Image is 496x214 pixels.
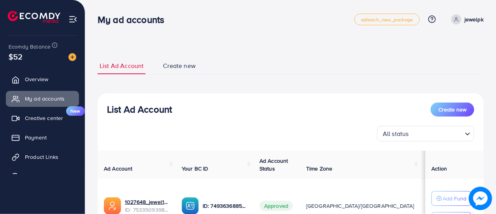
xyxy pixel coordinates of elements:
[25,153,58,161] span: Product Links
[431,191,471,206] button: Add Fund
[125,198,169,214] div: <span class='underline'>1027648_jewel12_1754031854844</span></br>7533509398926376976
[100,61,144,70] span: List Ad Account
[9,51,23,62] span: $52
[98,14,170,25] h3: My ad accounts
[377,126,474,141] div: Search for option
[431,103,474,117] button: Create new
[25,172,40,180] span: Billing
[203,201,247,211] p: ID: 7493636885487828999
[6,71,79,87] a: Overview
[66,106,85,116] span: New
[361,17,413,22] span: adreach_new_package
[448,14,484,24] a: jewelpk
[25,75,48,83] span: Overview
[6,130,79,145] a: Payment
[381,128,410,139] span: All status
[163,61,196,70] span: Create new
[411,127,462,139] input: Search for option
[125,206,169,214] span: ID: 7533509398926376976
[6,169,79,184] a: Billing
[259,157,288,172] span: Ad Account Status
[25,134,47,141] span: Payment
[8,11,60,23] img: logo
[68,53,76,61] img: image
[125,198,169,206] a: 1027648_jewel12_1754031854844
[443,194,466,203] p: Add Fund
[354,14,420,25] a: adreach_new_package
[68,15,77,24] img: menu
[25,95,65,103] span: My ad accounts
[438,106,466,113] span: Create new
[469,187,492,210] img: image
[306,165,332,172] span: Time Zone
[9,43,51,50] span: Ecomdy Balance
[259,201,293,211] span: Approved
[182,165,209,172] span: Your BC ID
[6,110,79,126] a: Creative centerNew
[104,165,133,172] span: Ad Account
[431,165,447,172] span: Action
[107,104,172,115] h3: List Ad Account
[6,91,79,106] a: My ad accounts
[306,202,414,210] span: [GEOGRAPHIC_DATA]/[GEOGRAPHIC_DATA]
[464,15,484,24] p: jewelpk
[6,149,79,165] a: Product Links
[25,114,63,122] span: Creative center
